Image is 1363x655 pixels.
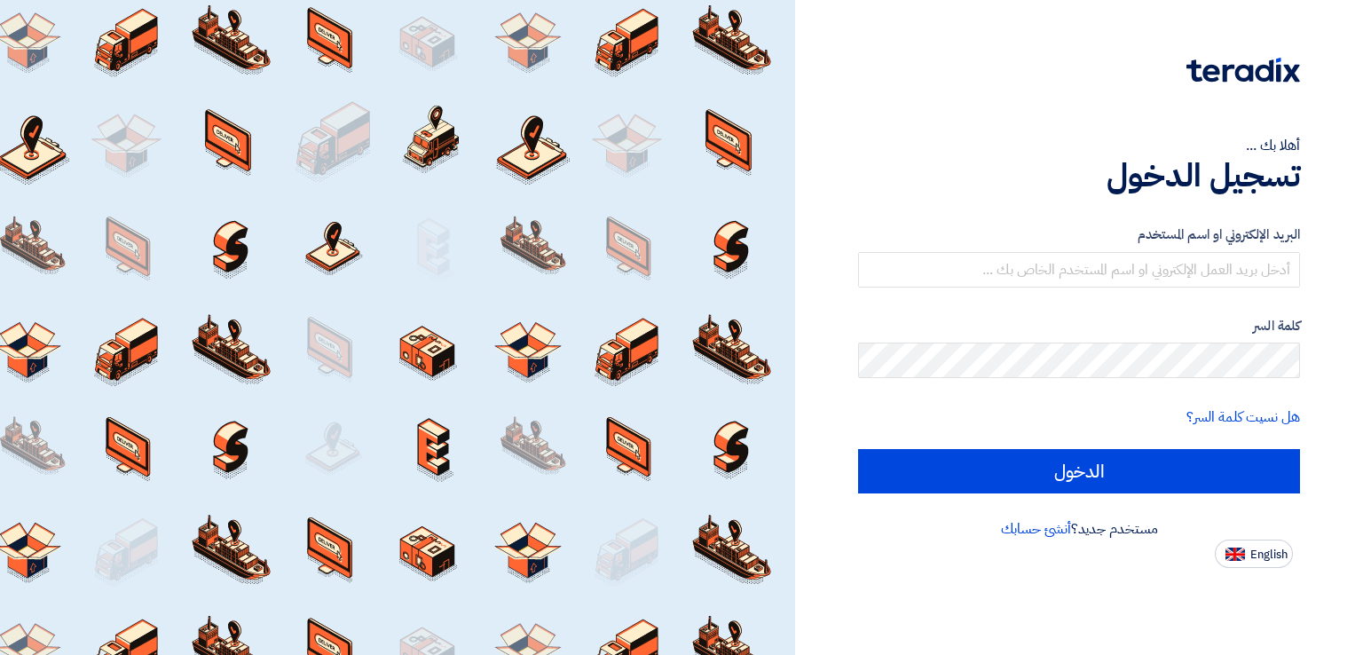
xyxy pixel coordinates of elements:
[858,518,1300,540] div: مستخدم جديد؟
[858,225,1300,245] label: البريد الإلكتروني او اسم المستخدم
[858,316,1300,336] label: كلمة السر
[1225,548,1245,561] img: en-US.png
[858,135,1300,156] div: أهلا بك ...
[1250,548,1288,561] span: English
[858,156,1300,195] h1: تسجيل الدخول
[1215,540,1293,568] button: English
[1186,58,1300,83] img: Teradix logo
[858,449,1300,493] input: الدخول
[858,252,1300,288] input: أدخل بريد العمل الإلكتروني او اسم المستخدم الخاص بك ...
[1186,406,1300,428] a: هل نسيت كلمة السر؟
[1001,518,1071,540] a: أنشئ حسابك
